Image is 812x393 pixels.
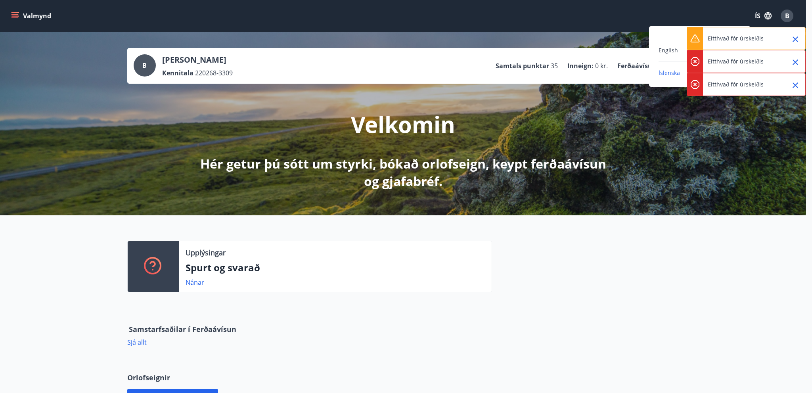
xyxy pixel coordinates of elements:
[789,56,802,69] button: Close
[649,23,751,90] ul: ÍS
[789,79,802,92] button: Close
[789,33,802,46] button: Close
[708,58,764,65] p: Eitthvað fór úrskeiðis
[708,81,764,88] p: Eitthvað fór úrskeiðis
[659,69,680,77] span: Íslenska
[659,46,678,54] span: English
[708,35,764,42] p: Eitthvað fór úrskeiðis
